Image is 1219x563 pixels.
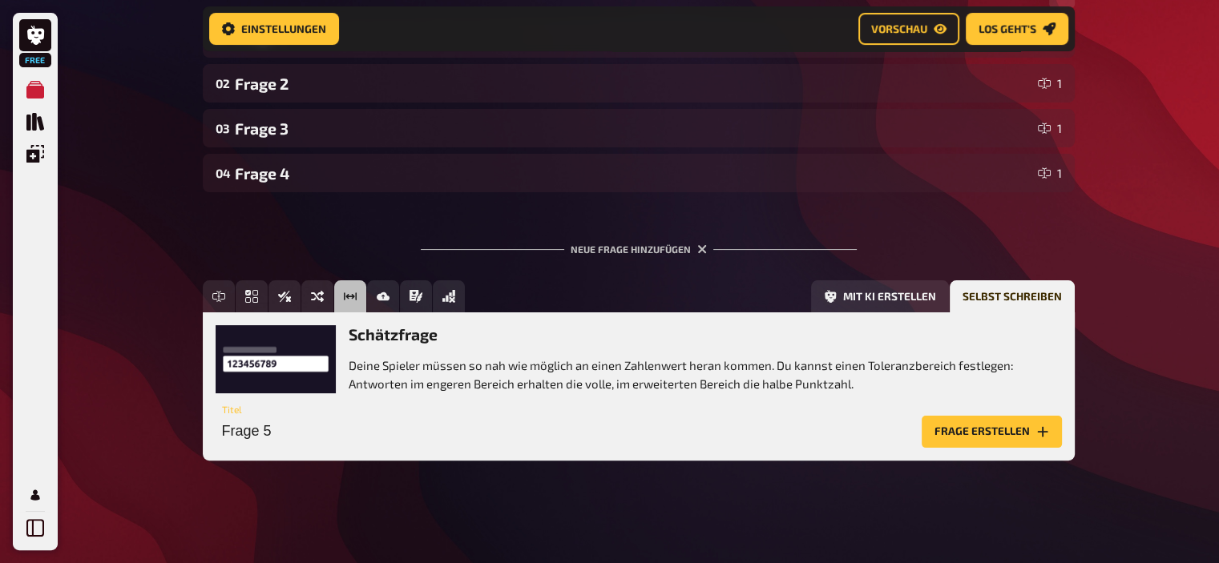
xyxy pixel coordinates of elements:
div: 1 [1038,122,1062,135]
div: Frage 4 [235,164,1031,183]
span: Free [21,55,50,65]
button: Einstellungen [209,13,339,45]
button: Vorschau [858,13,959,45]
div: 1 [1038,77,1062,90]
button: Offline Frage [433,280,465,312]
button: Los geht's [966,13,1068,45]
button: Schätzfrage [334,280,366,312]
a: Quiz Sammlung [19,106,51,138]
button: Sortierfrage [301,280,333,312]
button: Mit KI erstellen [811,280,949,312]
span: Einstellungen [241,23,326,34]
button: Freitext Eingabe [203,280,235,312]
span: Vorschau [871,23,927,34]
div: 03 [216,121,228,135]
p: Deine Spieler müssen so nah wie möglich an einen Zahlenwert heran kommen. Du kannst einen Toleran... [349,356,1062,392]
span: Los geht's [979,23,1036,34]
button: Selbst schreiben [950,280,1075,312]
div: 02 [216,76,228,90]
a: Profil [19,479,51,511]
input: Titel [216,416,915,448]
a: Einblendungen [19,138,51,170]
div: Frage 3 [235,119,1031,138]
div: Neue Frage hinzufügen [421,218,857,267]
button: Wahr / Falsch [268,280,301,312]
a: Meine Quizze [19,74,51,106]
button: Bild-Antwort [367,280,399,312]
h3: Schätzfrage [349,325,1062,344]
button: Einfachauswahl [236,280,268,312]
button: Frage erstellen [922,416,1062,448]
div: 04 [216,166,228,180]
div: Frage 2 [235,74,1031,93]
button: Prosa (Langtext) [400,280,432,312]
div: 1 [1038,167,1062,179]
